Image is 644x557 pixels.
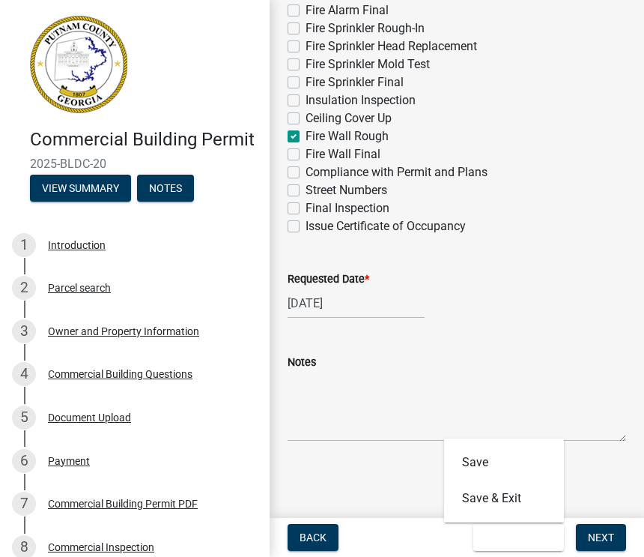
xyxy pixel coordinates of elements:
[306,109,392,127] label: Ceiling Cover Up
[48,283,111,293] div: Parcel search
[444,439,564,523] div: Save & Exit
[306,181,387,199] label: Street Numbers
[306,163,487,181] label: Compliance with Permit and Plans
[30,183,131,195] wm-modal-confirm: Summary
[48,369,192,379] div: Commercial Building Questions
[30,129,258,151] h4: Commercial Building Permit
[306,37,477,55] label: Fire Sprinkler Head Replacement
[306,91,416,109] label: Insulation Inspection
[48,326,199,337] div: Owner and Property Information
[306,145,380,163] label: Fire Wall Final
[576,524,626,551] button: Next
[48,456,90,466] div: Payment
[306,1,389,19] label: Fire Alarm Final
[12,319,36,343] div: 3
[48,240,106,250] div: Introduction
[588,532,614,544] span: Next
[444,445,564,481] button: Save
[306,73,404,91] label: Fire Sprinkler Final
[306,55,430,73] label: Fire Sprinkler Mold Test
[306,217,466,235] label: Issue Certificate of Occupancy
[137,183,194,195] wm-modal-confirm: Notes
[288,358,316,368] label: Notes
[473,524,564,551] button: Save & Exit
[12,276,36,300] div: 2
[288,288,425,319] input: mm/dd/yyyy
[12,406,36,430] div: 5
[48,412,131,423] div: Document Upload
[48,499,198,509] div: Commercial Building Permit PDF
[12,449,36,473] div: 6
[48,542,154,553] div: Commercial Inspection
[306,19,425,37] label: Fire Sprinkler Rough-In
[12,233,36,257] div: 1
[30,16,127,113] img: Putnam County, Georgia
[288,274,369,285] label: Requested Date
[30,157,240,171] span: 2025-BLDC-20
[444,481,564,517] button: Save & Exit
[137,175,194,202] button: Notes
[12,492,36,516] div: 7
[485,532,543,544] span: Save & Exit
[306,199,389,217] label: Final Inspection
[288,524,338,551] button: Back
[30,175,131,202] button: View Summary
[300,532,326,544] span: Back
[306,127,389,145] label: Fire Wall Rough
[12,362,36,386] div: 4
